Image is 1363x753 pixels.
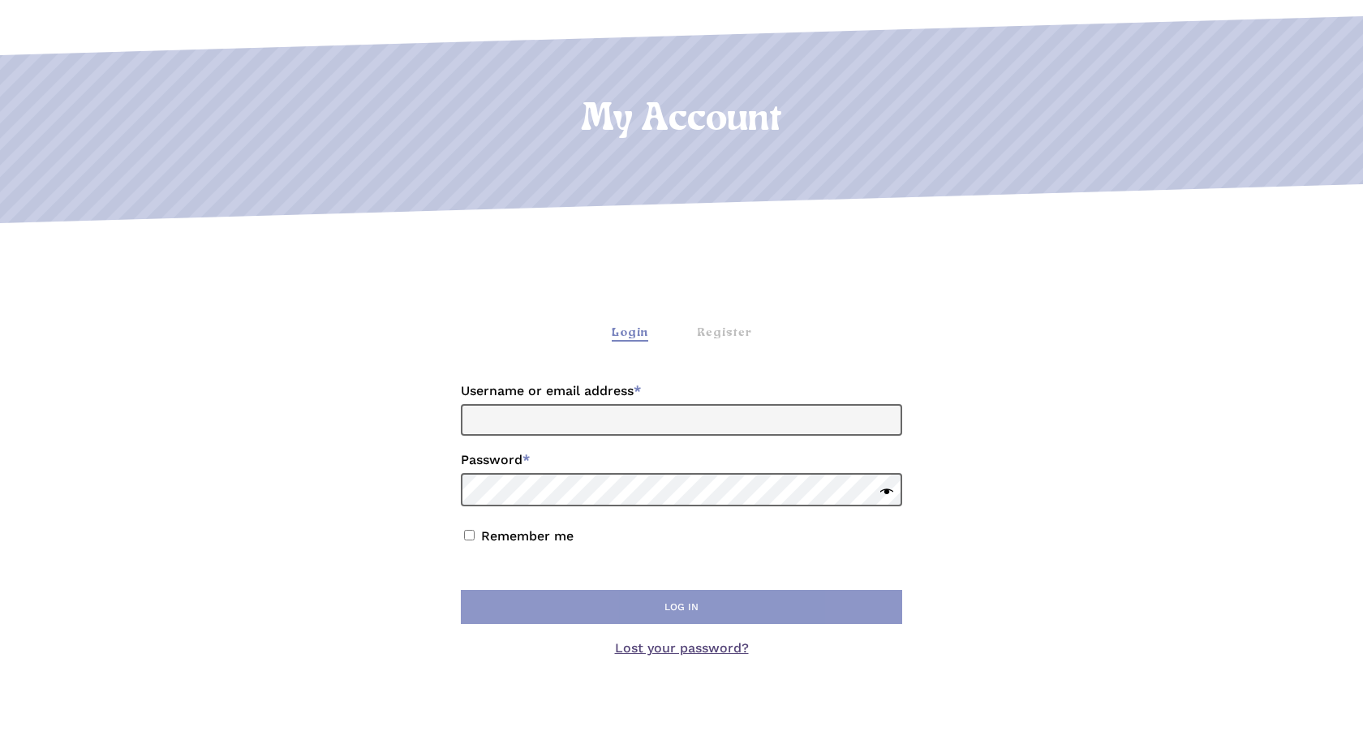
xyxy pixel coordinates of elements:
[697,325,752,342] div: Register
[461,378,902,404] label: Username or email address
[481,528,574,544] label: Remember me
[612,325,648,342] div: Login
[461,590,902,624] button: Log in
[615,640,749,656] a: Lost your password?
[461,447,902,473] label: Password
